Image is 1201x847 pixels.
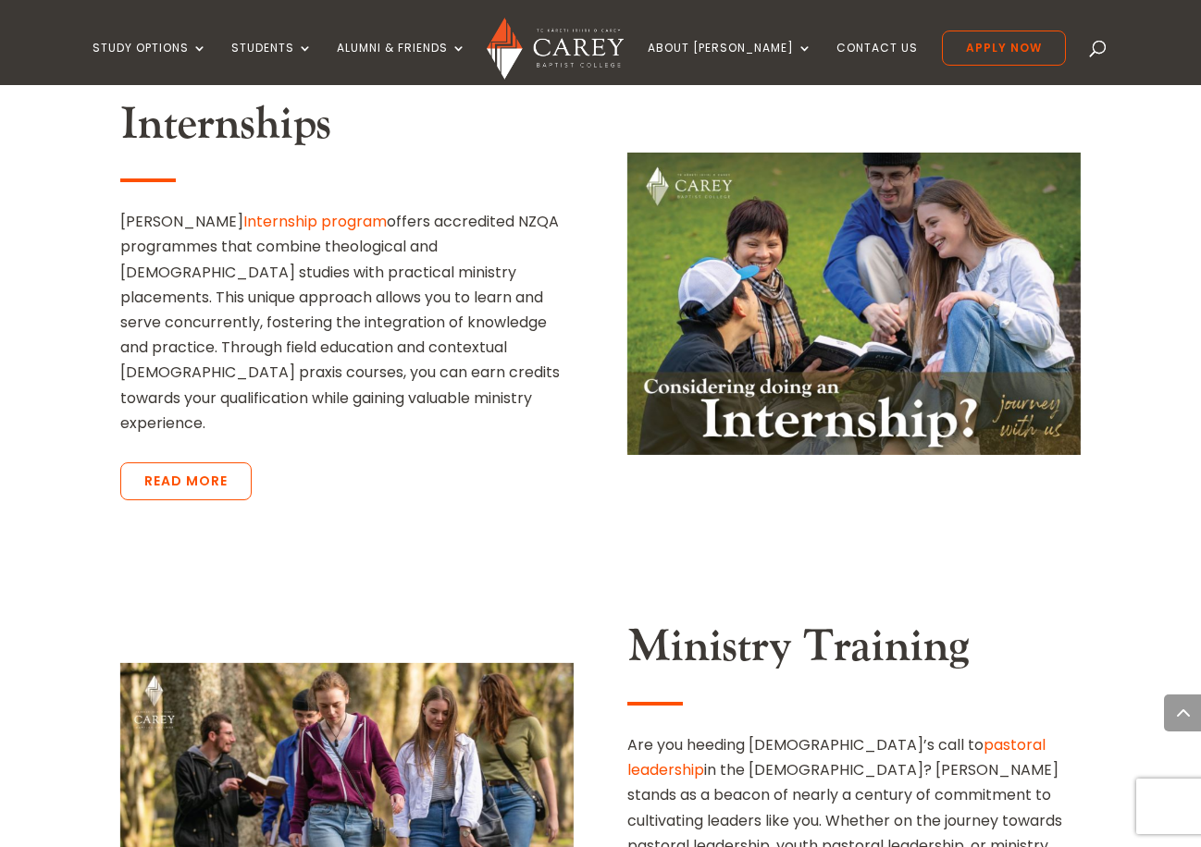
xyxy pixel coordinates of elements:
[836,42,918,85] a: Contact Us
[942,31,1066,66] a: Apply Now
[120,98,575,161] h2: Internships
[231,42,313,85] a: Students
[120,462,252,501] a: Read More
[243,211,387,232] a: Internship program
[487,18,623,80] img: Carey Baptist College
[337,42,466,85] a: Alumni & Friends
[93,42,207,85] a: Study Options
[627,620,1082,683] h2: Ministry Training
[648,42,812,85] a: About [PERSON_NAME]
[120,209,575,436] p: [PERSON_NAME] offers accredited NZQA programmes that combine theological and [DEMOGRAPHIC_DATA] s...
[627,153,1082,455] img: Internships_2023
